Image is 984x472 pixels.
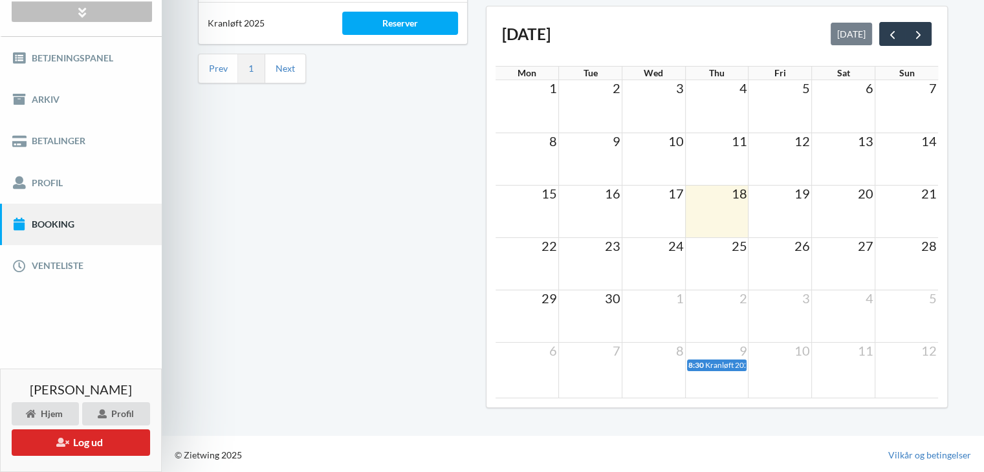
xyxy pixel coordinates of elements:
[899,67,914,78] span: Sun
[540,186,558,201] span: 15
[801,80,811,96] span: 5
[611,80,622,96] span: 2
[199,8,333,39] div: Kranløft 2025
[548,133,558,149] span: 8
[793,133,811,149] span: 12
[857,133,875,149] span: 13
[675,80,685,96] span: 3
[30,383,132,396] span: [PERSON_NAME]
[730,186,748,201] span: 18
[675,343,685,358] span: 8
[905,22,932,45] button: next
[342,12,459,35] div: Reserver
[540,238,558,253] span: 22
[611,133,622,149] span: 9
[857,343,875,358] span: 11
[774,67,786,78] span: Fri
[879,22,906,45] button: prev
[667,238,685,253] span: 24
[864,80,875,96] span: 6
[611,343,622,358] span: 7
[738,80,748,96] span: 4
[604,186,622,201] span: 16
[857,238,875,253] span: 27
[888,449,971,462] a: Vilkår og betingelser
[730,133,748,149] span: 11
[920,133,938,149] span: 14
[12,429,150,456] button: Log ud
[540,290,558,306] span: 29
[667,133,685,149] span: 10
[705,360,753,370] span: Kranløft 2025
[248,63,254,74] a: 1
[928,80,938,96] span: 7
[518,67,536,78] span: Mon
[793,238,811,253] span: 26
[920,238,938,253] span: 28
[276,63,295,74] a: Next
[730,238,748,253] span: 25
[209,63,228,74] a: Prev
[502,24,551,45] h2: [DATE]
[12,402,79,425] div: Hjem
[584,67,598,78] span: Tue
[793,186,811,201] span: 19
[801,290,811,306] span: 3
[928,290,938,306] span: 5
[604,238,622,253] span: 23
[675,290,685,306] span: 1
[738,290,748,306] span: 2
[864,290,875,306] span: 4
[688,360,704,370] span: 8:30
[667,186,685,201] span: 17
[644,67,663,78] span: Wed
[82,402,150,425] div: Profil
[836,67,849,78] span: Sat
[857,186,875,201] span: 20
[548,80,558,96] span: 1
[709,67,725,78] span: Thu
[920,343,938,358] span: 12
[793,343,811,358] span: 10
[920,186,938,201] span: 21
[604,290,622,306] span: 30
[738,343,748,358] span: 9
[548,343,558,358] span: 6
[831,23,872,45] button: [DATE]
